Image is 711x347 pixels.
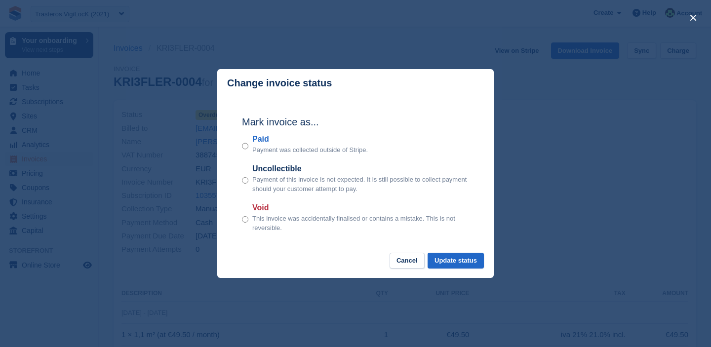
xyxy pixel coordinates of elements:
[252,175,469,194] p: Payment of this invoice is not expected. It is still possible to collect payment should your cust...
[252,202,469,214] label: Void
[685,10,701,26] button: close
[390,253,425,269] button: Cancel
[252,163,469,175] label: Uncollectible
[227,77,332,89] p: Change invoice status
[242,115,469,129] h2: Mark invoice as...
[428,253,484,269] button: Update status
[252,214,469,233] p: This invoice was accidentally finalised or contains a mistake. This is not reversible.
[252,145,368,155] p: Payment was collected outside of Stripe.
[252,133,368,145] label: Paid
